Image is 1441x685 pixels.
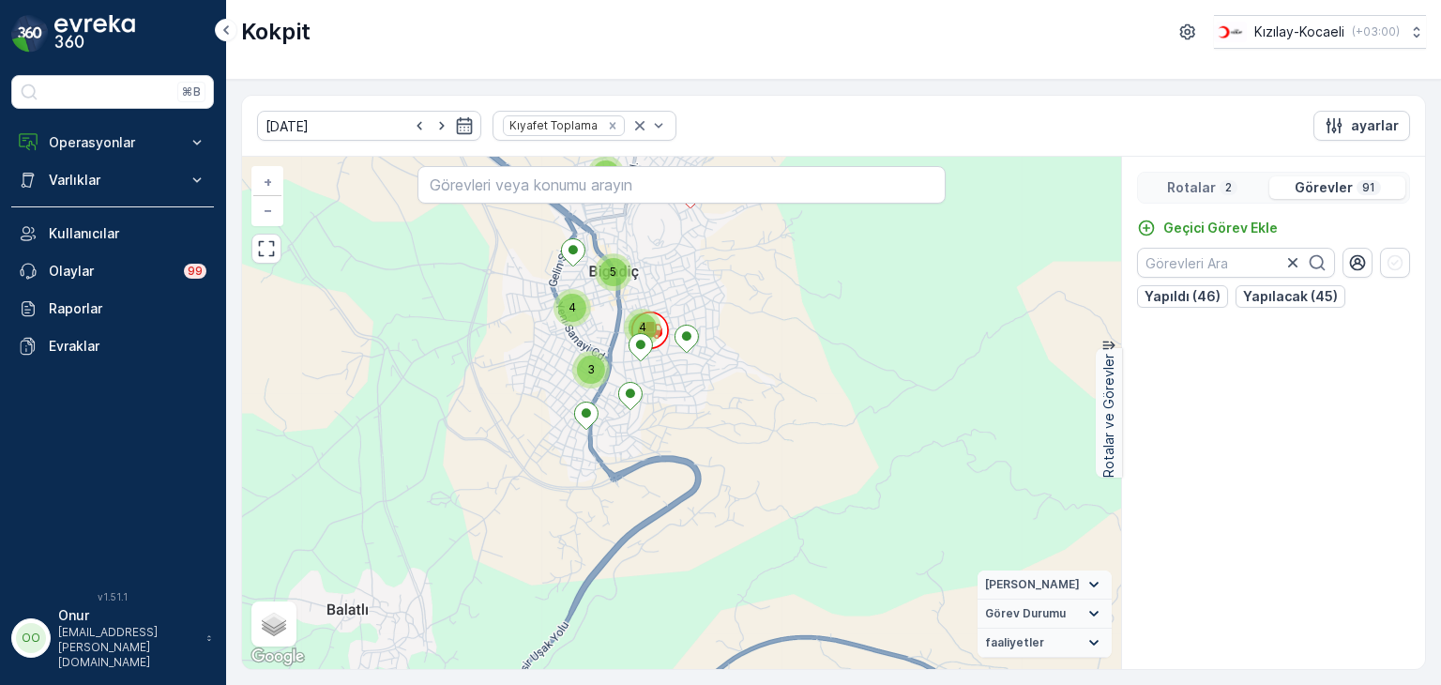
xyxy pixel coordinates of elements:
p: Olaylar [49,262,173,281]
span: − [264,202,273,218]
a: Uzaklaştır [253,196,281,224]
span: [PERSON_NAME] [985,577,1080,592]
p: Varlıklar [49,171,176,190]
span: faaliyetler [985,635,1044,650]
p: Kokpit [241,17,311,47]
span: 5 [610,265,616,279]
p: Kızılay-Kocaeli [1254,23,1344,41]
div: 3 [587,156,625,193]
input: dd/mm/yyyy [257,111,481,141]
a: Raporlar [11,290,214,327]
p: Rotalar ve Görevler [1100,354,1118,478]
p: 99 [188,264,203,279]
span: 4 [639,320,646,334]
summary: faaliyetler [978,629,1112,658]
p: Raporlar [49,299,206,318]
div: 4 [624,309,661,346]
img: k%C4%B1z%C4%B1lay_0jL9uU1.png [1214,22,1247,42]
a: Geçici Görev Ekle [1137,219,1278,237]
span: Görev Durumu [985,606,1066,621]
button: Yapıldı (46) [1137,285,1228,308]
p: ⌘B [182,84,201,99]
div: Remove Kıyafet Toplama [602,118,623,133]
button: Varlıklar [11,161,214,199]
div: Kıyafet Toplama [504,116,600,134]
button: OOOnur[EMAIL_ADDRESS][PERSON_NAME][DOMAIN_NAME] [11,606,214,670]
span: 3 [587,362,595,376]
img: logo_dark-DEwI_e13.png [54,15,135,53]
p: Evraklar [49,337,206,356]
span: + [264,174,272,190]
p: Kullanıcılar [49,224,206,243]
p: 2 [1223,180,1234,195]
button: Kızılay-Kocaeli(+03:00) [1214,15,1426,49]
div: OO [16,623,46,653]
summary: [PERSON_NAME] [978,571,1112,600]
a: Yakınlaştır [253,168,281,196]
p: Yapıldı (46) [1145,287,1221,306]
p: 91 [1360,180,1377,195]
p: ayarlar [1351,116,1399,135]
p: Yapılacak (45) [1243,287,1338,306]
span: 4 [569,300,576,314]
a: Olaylar99 [11,252,214,290]
p: Onur [58,606,197,625]
div: 5 [595,253,632,291]
p: ( +03:00 ) [1352,24,1400,39]
div: 3 [572,351,610,388]
a: Layers [253,603,295,645]
p: Görevler [1295,178,1353,197]
button: ayarlar [1313,111,1410,141]
a: Bu bölgeyi Google Haritalar'da açın (yeni pencerede açılır) [247,645,309,669]
a: Kullanıcılar [11,215,214,252]
button: Yapılacak (45) [1236,285,1345,308]
div: 4 [554,289,591,327]
img: Google [247,645,309,669]
p: Operasyonlar [49,133,176,152]
p: [EMAIL_ADDRESS][PERSON_NAME][DOMAIN_NAME] [58,625,197,670]
summary: Görev Durumu [978,600,1112,629]
p: Geçici Görev Ekle [1163,219,1278,237]
p: Rotalar [1167,178,1216,197]
input: Görevleri veya konumu arayın [417,166,945,204]
input: Görevleri Ara [1137,248,1335,278]
button: Operasyonlar [11,124,214,161]
img: logo [11,15,49,53]
span: v 1.51.1 [11,591,214,602]
a: Evraklar [11,327,214,365]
